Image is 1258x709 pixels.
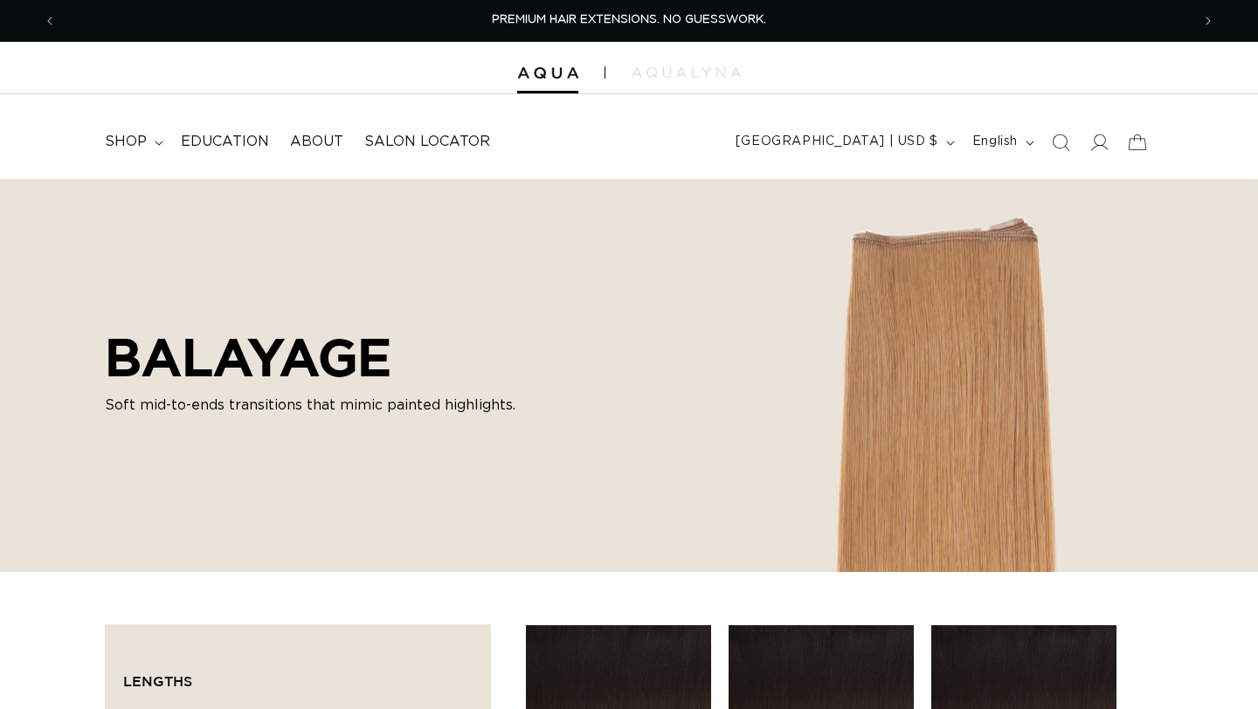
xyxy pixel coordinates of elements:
a: About [280,122,354,162]
summary: Search [1041,123,1080,162]
button: English [962,126,1041,159]
a: Education [170,122,280,162]
a: Salon Locator [354,122,501,162]
span: Salon Locator [364,133,490,151]
span: PREMIUM HAIR EXTENSIONS. NO GUESSWORK. [492,14,766,25]
p: Soft mid-to-ends transitions that mimic painted highlights. [105,395,515,416]
summary: Lengths (0 selected) [123,643,473,706]
button: Previous announcement [31,4,69,38]
h2: BALAYAGE [105,327,515,388]
span: Education [181,133,269,151]
span: English [972,133,1018,151]
span: [GEOGRAPHIC_DATA] | USD $ [736,133,938,151]
span: Lengths [123,673,192,689]
button: [GEOGRAPHIC_DATA] | USD $ [725,126,962,159]
span: About [290,133,343,151]
button: Next announcement [1189,4,1227,38]
span: shop [105,133,147,151]
summary: shop [94,122,170,162]
img: aqualyna.com [632,67,741,78]
img: Aqua Hair Extensions [517,67,578,79]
